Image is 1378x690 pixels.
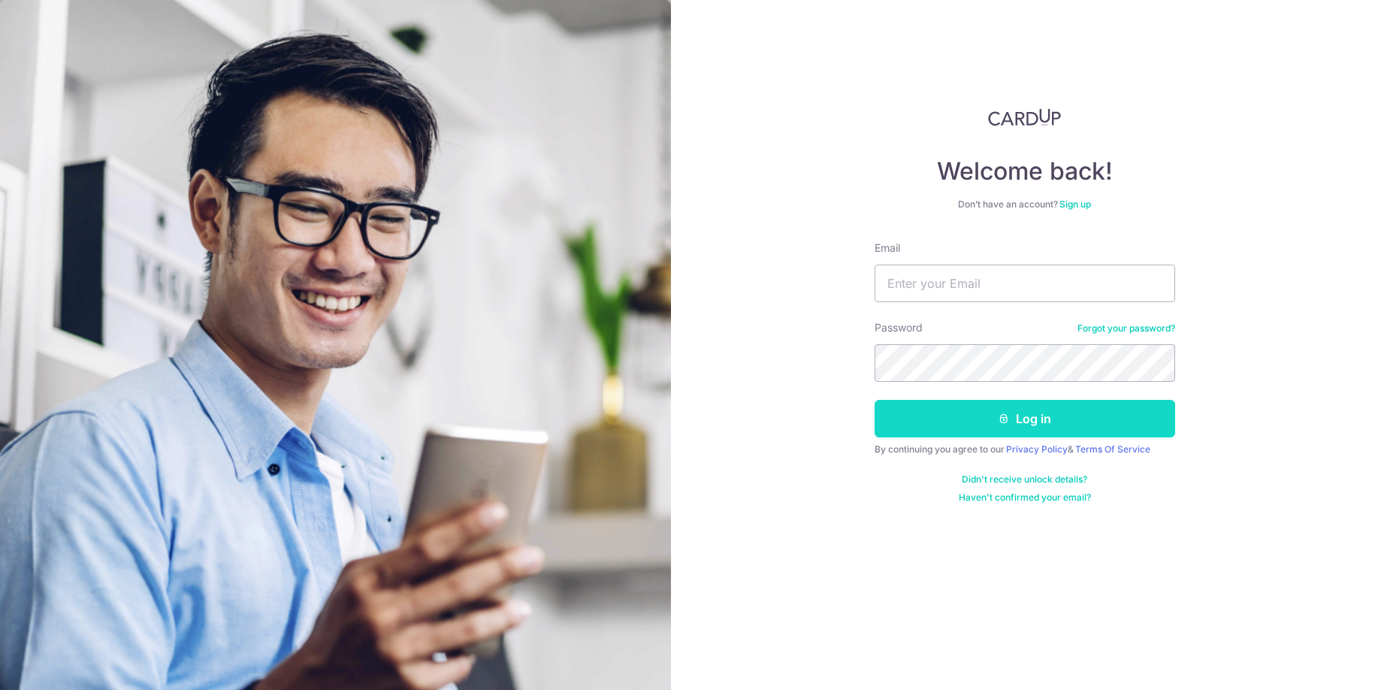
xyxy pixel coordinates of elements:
input: Enter your Email [875,265,1175,302]
label: Email [875,241,900,256]
a: Privacy Policy [1006,443,1068,455]
h4: Welcome back! [875,156,1175,186]
img: CardUp Logo [988,108,1062,126]
a: Forgot your password? [1077,322,1175,334]
a: Didn't receive unlock details? [962,474,1087,486]
div: Don’t have an account? [875,198,1175,210]
a: Terms Of Service [1075,443,1150,455]
label: Password [875,320,923,335]
a: Haven't confirmed your email? [959,492,1091,504]
div: By continuing you agree to our & [875,443,1175,455]
button: Log in [875,400,1175,437]
a: Sign up [1059,198,1091,210]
